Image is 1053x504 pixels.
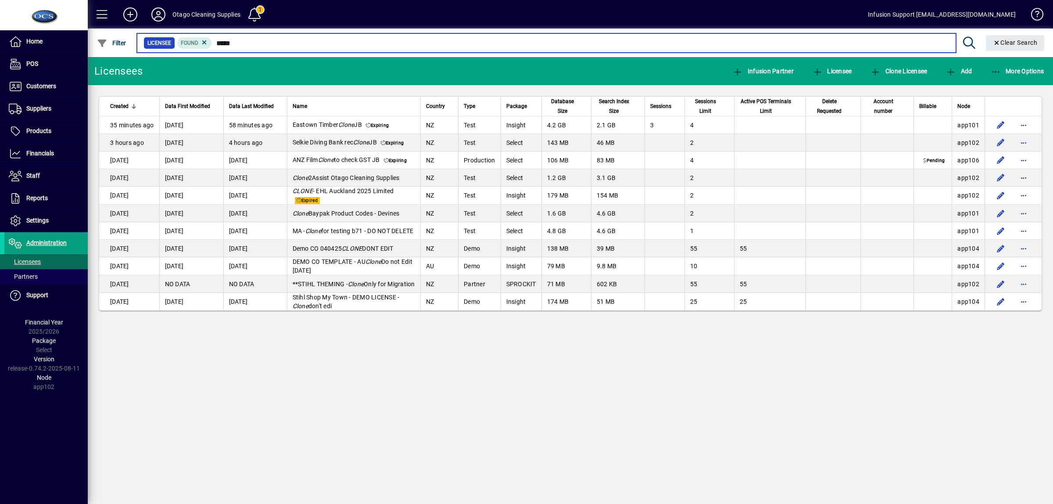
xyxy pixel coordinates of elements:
span: - EHL Auckland 2025 Limited [293,187,394,194]
td: 4 hours ago [223,134,287,151]
td: 1 [684,222,734,240]
a: Knowledge Base [1024,2,1042,30]
em: Clone [353,139,369,146]
span: app102.prod.infusionbusinesssoftware.com [957,281,979,288]
span: app104.prod.infusionbusinesssoftware.com [957,245,979,252]
td: Test [458,222,501,240]
td: 174 MB [541,293,591,310]
em: Clone [365,258,381,265]
td: [DATE] [159,293,223,310]
td: [DATE] [159,116,223,134]
td: 10 [684,257,734,275]
span: Baypak Product Codes - Devines [293,210,400,217]
span: Staff [26,172,40,179]
td: 55 [684,275,734,293]
td: [DATE] [99,187,159,205]
td: 55 [734,240,806,257]
td: NZ [420,134,458,151]
td: 55 [684,240,734,257]
button: Edit [994,153,1008,167]
td: NZ [420,240,458,257]
a: Staff [4,165,88,187]
span: Billable [919,101,936,111]
span: app102.prod.infusionbusinesssoftware.com [957,192,979,199]
td: [DATE] [159,205,223,222]
span: Administration [26,239,67,246]
button: More options [1017,153,1031,167]
span: Settings [26,217,49,224]
td: Demo [458,257,501,275]
button: Edit [994,206,1008,220]
td: Insight [501,257,541,275]
td: 25 [734,293,806,310]
span: Created [110,101,129,111]
span: Reports [26,194,48,202]
span: Add [946,68,972,75]
span: Expiring [379,140,406,147]
td: Demo [458,293,501,310]
div: Account number [866,97,908,116]
td: NZ [420,293,458,310]
td: AU [420,257,458,275]
td: 106 MB [541,151,591,169]
button: Filter [95,35,129,51]
td: [DATE] [223,257,287,275]
td: Production [458,151,501,169]
td: 154 MB [591,187,645,205]
button: Add [116,7,144,22]
div: Database Size [547,97,586,116]
button: Edit [994,295,1008,309]
div: Infusion Support [EMAIL_ADDRESS][DOMAIN_NAME] [868,7,1016,22]
button: Clone Licensee [868,63,929,79]
button: More options [1017,224,1031,238]
td: 35 minutes ago [99,116,159,134]
td: 2 [684,187,734,205]
button: More options [1017,118,1031,132]
td: NZ [420,222,458,240]
span: Financials [26,150,54,157]
td: [DATE] [99,222,159,240]
span: Expired [295,197,320,204]
td: 4.6 GB [591,222,645,240]
td: Select [501,134,541,151]
div: Active POS Terminals Limit [740,97,800,116]
span: Demo CO 040425 DONT EDIT [293,245,394,252]
a: Reports [4,187,88,209]
button: Clear [986,35,1045,51]
span: Filter [97,40,126,47]
span: app104.prod.infusionbusinesssoftware.com [957,263,979,270]
td: Test [458,169,501,187]
div: Billable [919,101,946,111]
td: Select [501,205,541,222]
div: Created [110,101,154,111]
span: Expiring [382,158,409,165]
span: Database Size [547,97,578,116]
span: Partners [9,273,38,280]
td: [DATE] [99,169,159,187]
td: 2.1 GB [591,116,645,134]
td: 1.2 GB [541,169,591,187]
td: Partner [458,275,501,293]
span: Sessions Limit [690,97,721,116]
span: Eastown Timber JB [293,121,362,128]
td: [DATE] [99,275,159,293]
td: NZ [420,151,458,169]
button: Add [943,63,974,79]
span: app104.prod.infusionbusinesssoftware.com [957,298,979,305]
td: 4.8 GB [541,222,591,240]
td: NO DATA [223,275,287,293]
td: 3 [645,116,684,134]
button: More options [1017,206,1031,220]
td: 2 [684,169,734,187]
span: Account number [866,97,900,116]
a: Customers [4,76,88,97]
td: 4.6 GB [591,205,645,222]
span: Package [506,101,527,111]
span: MA - for testing b71 - DO NOT DELETE [293,227,414,234]
span: Node [957,101,970,111]
td: [DATE] [223,240,287,257]
td: Select [501,169,541,187]
span: app101.prod.infusionbusinesssoftware.com [957,122,979,129]
span: Version [34,356,54,363]
td: NZ [420,169,458,187]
